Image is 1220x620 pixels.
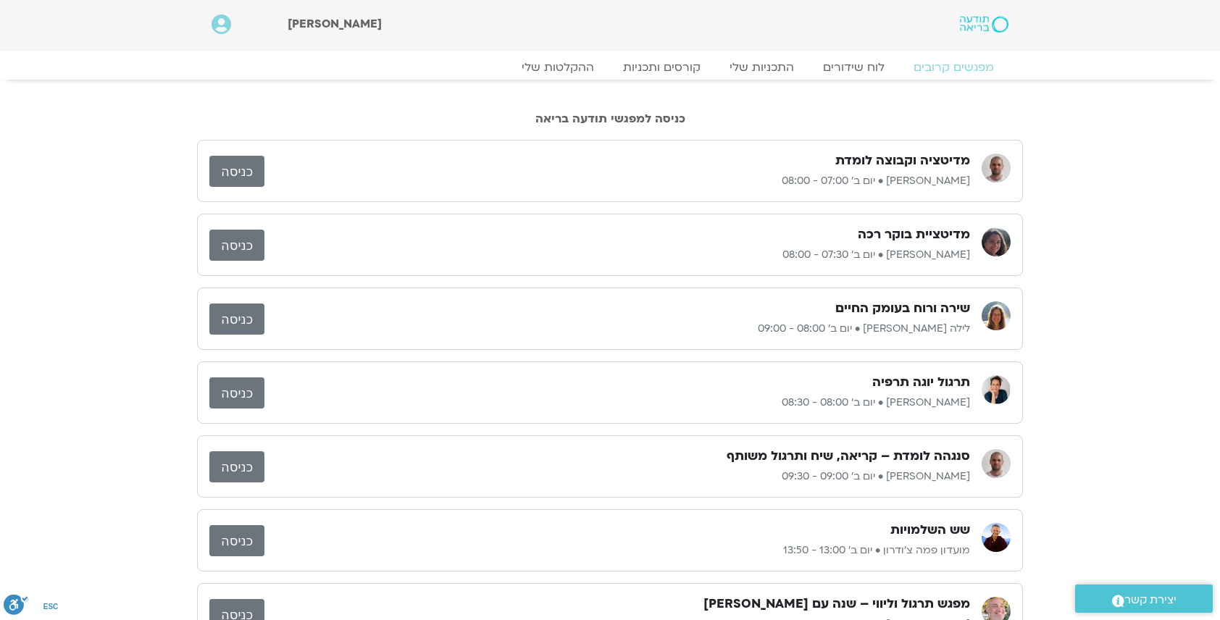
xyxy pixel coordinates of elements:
h3: סנגהה לומדת – קריאה, שיח ותרגול משותף [727,448,970,465]
a: כניסה [209,156,264,187]
a: יצירת קשר [1075,585,1213,613]
p: [PERSON_NAME] • יום ב׳ 07:00 - 08:00 [264,172,970,190]
img: דקל קנטי [982,449,1011,478]
span: [PERSON_NAME] [288,16,382,32]
h3: מפגש תרגול וליווי – שנה עם [PERSON_NAME] [703,595,970,613]
a: כניסה [209,451,264,482]
h3: תרגול יוגה תרפיה [872,374,970,391]
nav: Menu [212,60,1008,75]
h3: שש השלמויות [890,521,970,539]
img: קרן גל [982,227,1011,256]
a: התכניות שלי [715,60,809,75]
h2: כניסה למפגשי תודעה בריאה [197,112,1023,125]
p: לילה [PERSON_NAME] • יום ב׳ 08:00 - 09:00 [264,320,970,338]
a: מפגשים קרובים [899,60,1008,75]
p: מועדון פמה צ'ודרון • יום ב׳ 13:00 - 13:50 [264,542,970,559]
h3: שירה ורוח בעומק החיים [835,300,970,317]
p: [PERSON_NAME] • יום ב׳ 08:00 - 08:30 [264,394,970,411]
a: לוח שידורים [809,60,899,75]
a: כניסה [209,525,264,556]
a: כניסה [209,377,264,409]
img: יעל אלנברג [982,375,1011,404]
a: כניסה [209,230,264,261]
img: דקל קנטי [982,154,1011,183]
h3: מדיטציה וקבוצה לומדת [835,152,970,169]
img: לילה קמחי [982,301,1011,330]
h3: מדיטציית בוקר רכה [858,226,970,243]
span: יצירת קשר [1124,590,1177,610]
img: מועדון פמה צ'ודרון [982,523,1011,552]
a: ההקלטות שלי [507,60,609,75]
p: [PERSON_NAME] • יום ב׳ 07:30 - 08:00 [264,246,970,264]
a: קורסים ותכניות [609,60,715,75]
p: [PERSON_NAME] • יום ב׳ 09:00 - 09:30 [264,468,970,485]
a: כניסה [209,303,264,335]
